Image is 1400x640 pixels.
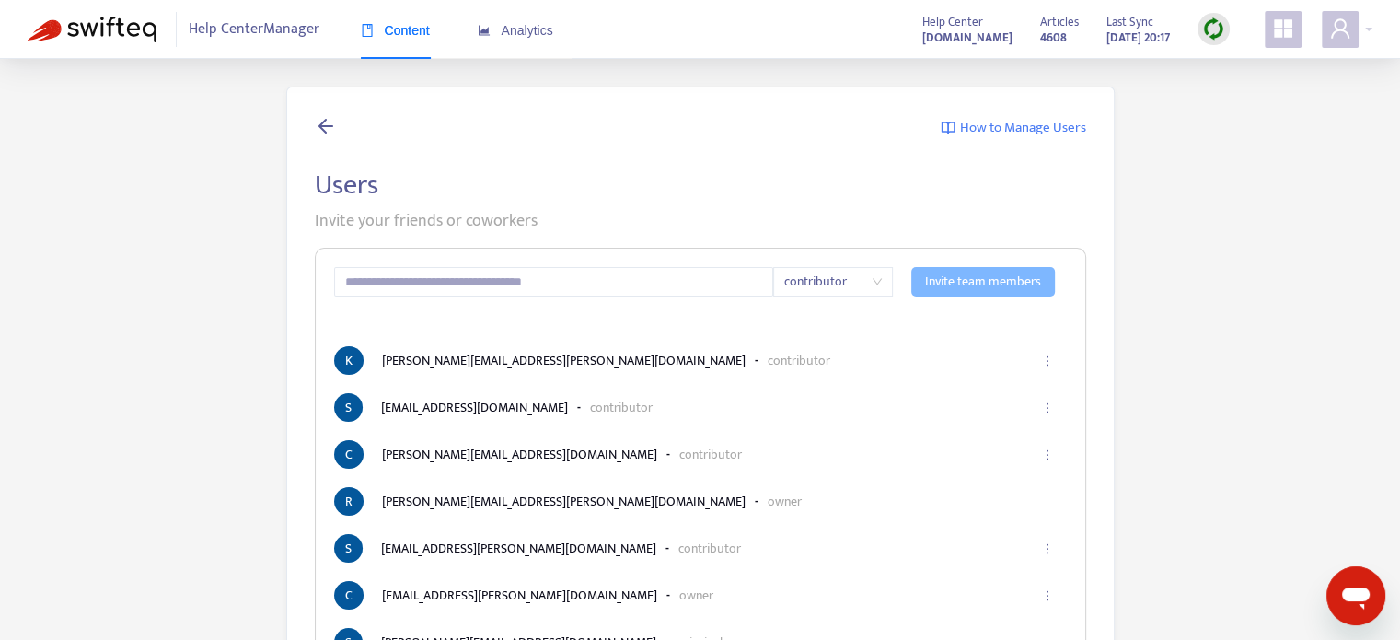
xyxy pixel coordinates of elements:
span: Last Sync [1106,12,1153,32]
span: How to Manage Users [960,118,1086,139]
li: [EMAIL_ADDRESS][PERSON_NAME][DOMAIN_NAME] [334,581,1067,610]
b: - [755,492,758,511]
span: contributor [784,268,882,296]
strong: [DATE] 20:17 [1106,28,1170,48]
p: owner [768,492,802,511]
li: [PERSON_NAME][EMAIL_ADDRESS][DOMAIN_NAME] [334,440,1067,469]
img: image-link [941,121,955,135]
span: K [334,346,364,375]
p: contributor [678,539,741,558]
span: ellipsis [1041,542,1054,555]
p: contributor [590,398,653,417]
li: [PERSON_NAME][EMAIL_ADDRESS][PERSON_NAME][DOMAIN_NAME] [334,487,1067,516]
strong: [DOMAIN_NAME] [922,28,1012,48]
h2: Users [315,169,1086,202]
button: ellipsis [1032,435,1061,475]
button: ellipsis [1032,576,1061,616]
span: S [334,534,363,563]
button: ellipsis [1032,341,1061,381]
b: - [666,445,670,464]
span: user [1329,17,1351,40]
li: [PERSON_NAME][EMAIL_ADDRESS][PERSON_NAME][DOMAIN_NAME] [334,346,1067,375]
span: Analytics [478,23,553,38]
li: [EMAIL_ADDRESS][PERSON_NAME][DOMAIN_NAME] [334,534,1067,563]
img: sync.dc5367851b00ba804db3.png [1202,17,1225,41]
span: R [334,487,364,516]
b: - [666,586,670,605]
p: contributor [768,351,830,370]
img: Swifteq [28,17,156,42]
span: Articles [1040,12,1079,32]
p: contributor [679,445,742,464]
b: - [755,351,758,370]
span: S [334,393,363,422]
strong: 4608 [1040,28,1067,48]
b: - [577,398,581,417]
span: C [334,440,364,469]
span: ellipsis [1041,401,1054,414]
p: owner [679,586,713,605]
span: Content [361,23,430,38]
button: ellipsis [1032,529,1061,569]
span: ellipsis [1041,448,1054,461]
p: Invite your friends or coworkers [315,209,1086,234]
span: Help Center Manager [189,12,319,47]
iframe: Button to launch messaging window [1326,566,1385,625]
span: Help Center [922,12,983,32]
span: book [361,24,374,37]
a: How to Manage Users [941,115,1086,141]
li: [EMAIL_ADDRESS][DOMAIN_NAME] [334,393,1067,422]
b: - [665,539,669,558]
span: appstore [1272,17,1294,40]
span: ellipsis [1041,355,1054,367]
a: [DOMAIN_NAME] [922,27,1012,48]
button: Invite team members [911,267,1055,297]
span: area-chart [478,24,491,37]
span: ellipsis [1041,589,1054,602]
button: ellipsis [1032,388,1061,428]
span: C [334,581,364,610]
